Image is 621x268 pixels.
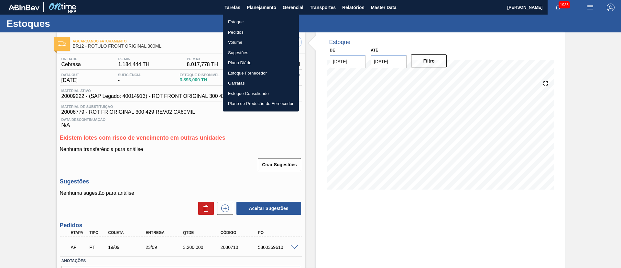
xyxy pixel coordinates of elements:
a: Estoque Consolidado [223,88,299,99]
a: Volume [223,37,299,48]
a: Estoque [223,17,299,27]
a: Garrafas [223,78,299,88]
a: Estoque Fornecedor [223,68,299,78]
a: Plano Diário [223,58,299,68]
a: Pedidos [223,27,299,38]
a: Plano de Produção do Fornecedor [223,99,299,109]
a: Sugestões [223,48,299,58]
